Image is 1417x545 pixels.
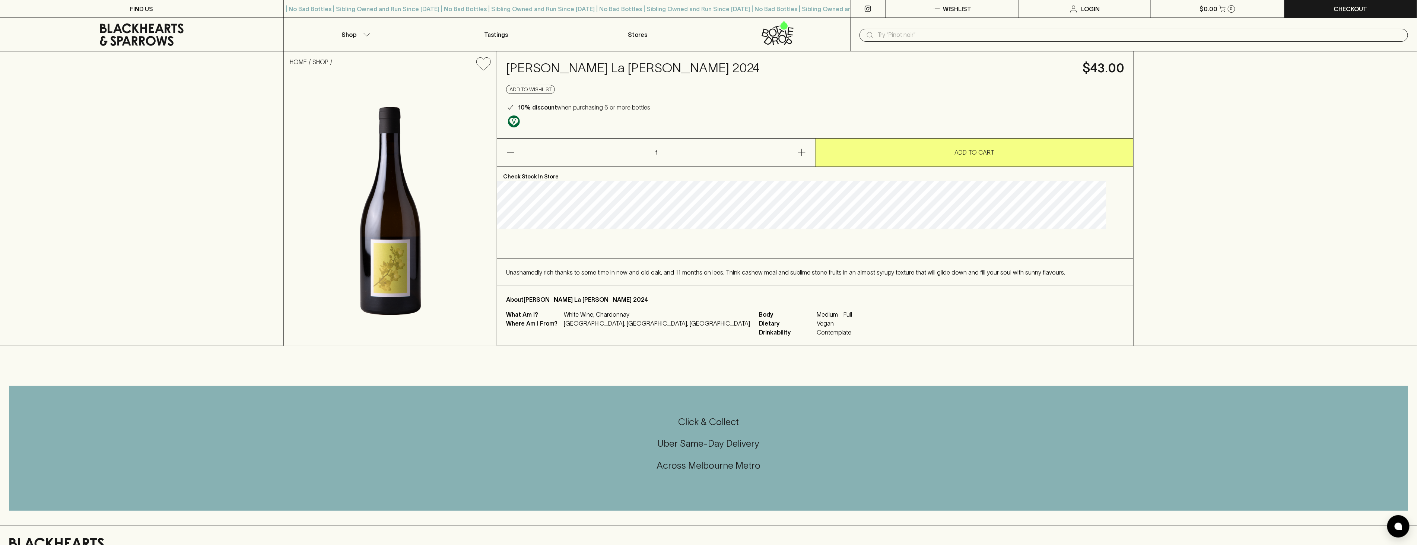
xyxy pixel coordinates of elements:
p: Shop [341,30,356,39]
button: ADD TO CART [816,139,1133,167]
button: Add to wishlist [506,85,555,94]
p: $0.00 [1200,4,1218,13]
h5: Click & Collect [9,416,1408,428]
h4: [PERSON_NAME] La [PERSON_NAME] 2024 [506,60,1074,76]
p: when purchasing 6 or more bottles [518,103,650,112]
p: White Wine, Chardonnay [564,310,750,319]
p: About [PERSON_NAME] La [PERSON_NAME] 2024 [506,295,1124,304]
p: [GEOGRAPHIC_DATA], [GEOGRAPHIC_DATA], [GEOGRAPHIC_DATA] [564,319,750,328]
p: ADD TO CART [954,148,994,157]
img: bubble-icon [1395,523,1402,530]
p: What Am I? [506,310,562,319]
p: 0 [1230,7,1233,11]
button: Add to wishlist [473,54,494,73]
input: Try "Pinot noir" [877,29,1402,41]
p: FIND US [130,4,153,13]
p: Where Am I From? [506,319,562,328]
h4: $43.00 [1083,60,1124,76]
img: Vegan [508,115,520,127]
a: Stores [567,18,709,51]
span: Dietary [759,319,815,328]
button: Shop [284,18,425,51]
b: 10% discount [518,104,557,111]
img: 40731.png [284,76,497,346]
h5: Uber Same-Day Delivery [9,437,1408,450]
p: Checkout [1334,4,1367,13]
span: Unashamedly rich thanks to some time in new and old oak, and 11 months on lees. Think cashew meal... [506,269,1065,276]
p: Tastings [484,30,508,39]
a: Tastings [425,18,567,51]
span: Drinkability [759,328,815,337]
span: Contemplate [817,328,852,337]
span: Body [759,310,815,319]
p: 1 [647,139,665,167]
h5: Across Melbourne Metro [9,459,1408,472]
p: Wishlist [943,4,971,13]
p: Login [1081,4,1100,13]
a: HOME [290,58,307,65]
p: Check Stock In Store [497,167,1133,181]
a: SHOP [312,58,328,65]
p: Stores [628,30,648,39]
div: Call to action block [9,386,1408,511]
a: Made without the use of any animal products. [506,114,522,129]
span: Medium - Full [817,310,852,319]
span: Vegan [817,319,852,328]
